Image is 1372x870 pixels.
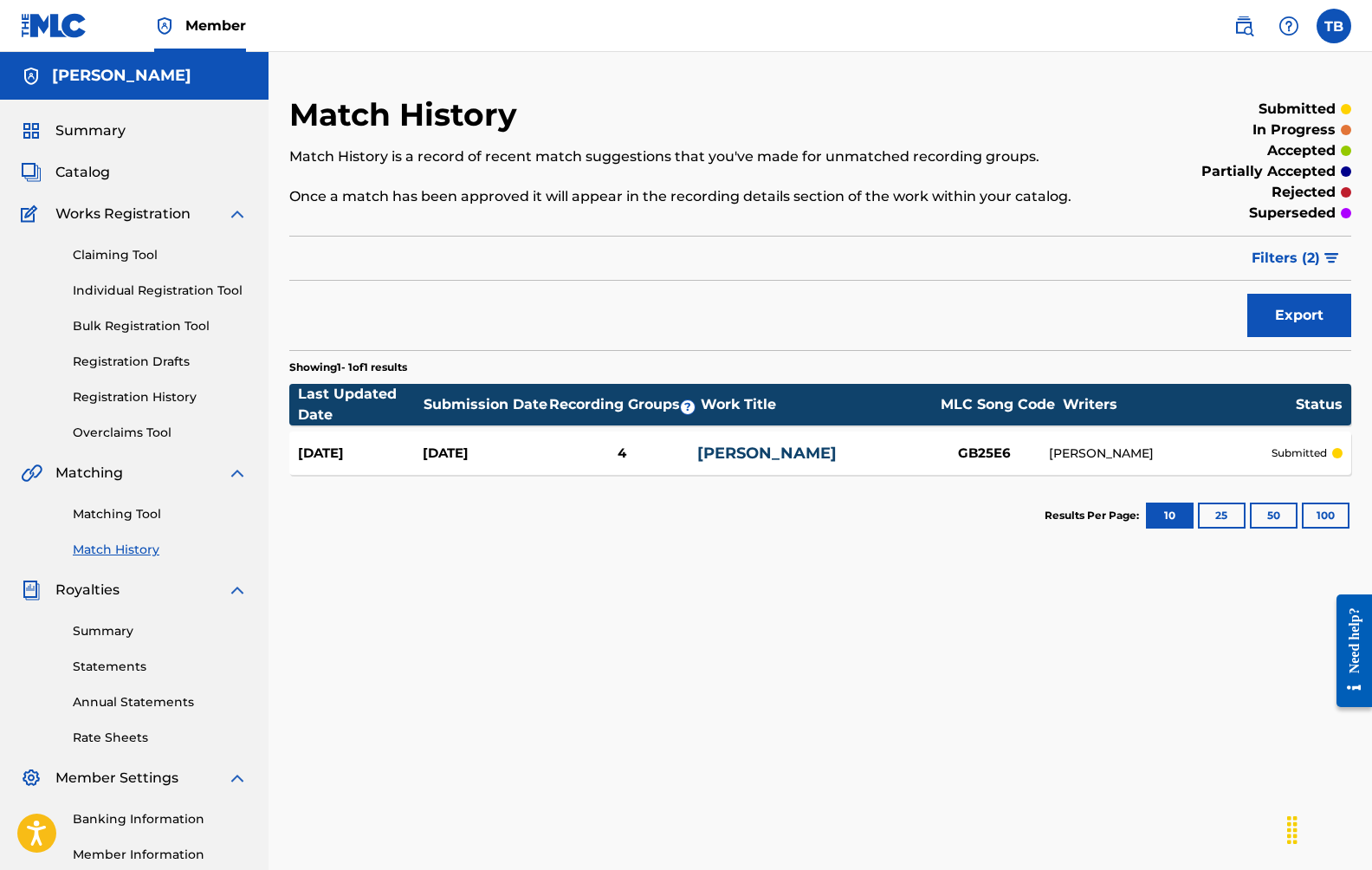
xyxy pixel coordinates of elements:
[21,204,43,224] img: Works Registration
[73,693,248,711] a: Annual Statements
[21,120,126,141] a: SummarySummary
[697,444,837,463] a: [PERSON_NAME]
[1272,9,1306,43] div: Help
[289,95,526,134] h2: Match History
[1250,503,1298,529] button: 50
[1259,99,1336,120] p: submitted
[1249,203,1336,224] p: superseded
[1226,9,1261,43] a: Public Search
[227,580,248,601] img: expand
[154,16,175,36] img: Top Rightsholder
[21,580,42,601] img: Royalties
[55,120,126,141] span: Summary
[1049,445,1272,463] div: [PERSON_NAME]
[1063,394,1296,415] div: Writers
[227,463,248,484] img: expand
[21,162,42,183] img: Catalog
[55,580,120,601] span: Royalties
[1285,787,1372,870] iframe: Chat Widget
[289,360,407,375] p: Showing 1 - 1 of 1 results
[1296,394,1343,415] div: Status
[298,444,423,464] div: [DATE]
[289,146,1107,167] p: Match History is a record of recent match suggestions that you've made for unmatched recording gr...
[933,394,1063,415] div: MLC Song Code
[52,66,191,86] h5: Tony Bracey
[73,424,248,442] a: Overclaims Tool
[185,16,246,36] span: Member
[55,768,178,789] span: Member Settings
[73,246,248,264] a: Claiming Tool
[1045,508,1143,523] p: Results Per Page:
[1198,503,1246,529] button: 25
[1233,16,1254,36] img: search
[73,810,248,828] a: Banking Information
[298,384,424,425] div: Last Updated Date
[424,394,549,415] div: Submission Date
[73,846,248,864] a: Member Information
[1241,237,1351,280] button: Filters (2)
[21,768,42,789] img: Member Settings
[21,162,110,183] a: CatalogCatalog
[1323,577,1372,725] iframe: Resource Center
[73,388,248,406] a: Registration History
[1324,253,1339,263] img: filter
[1201,161,1336,182] p: partially accepted
[547,444,697,464] div: 4
[227,768,248,789] img: expand
[1267,140,1336,161] p: accepted
[1278,804,1306,856] div: Drag
[1146,503,1194,529] button: 10
[681,400,695,414] span: ?
[21,66,42,87] img: Accounts
[1302,503,1349,529] button: 100
[21,13,87,38] img: MLC Logo
[227,204,248,224] img: expand
[73,729,248,747] a: Rate Sheets
[1252,248,1320,269] span: Filters ( 2 )
[1272,445,1327,461] p: submitted
[73,317,248,335] a: Bulk Registration Tool
[55,463,123,484] span: Matching
[1278,16,1299,36] img: help
[919,444,1049,464] div: GB25E6
[73,541,248,559] a: Match History
[1252,120,1336,140] p: in progress
[423,444,547,464] div: [DATE]
[701,394,934,415] div: Work Title
[1272,182,1336,203] p: rejected
[1247,294,1351,337] button: Export
[73,282,248,300] a: Individual Registration Tool
[289,186,1107,207] p: Once a match has been approved it will appear in the recording details section of the work within...
[73,353,248,371] a: Registration Drafts
[1317,9,1351,43] div: User Menu
[73,658,248,676] a: Statements
[73,622,248,640] a: Summary
[73,505,248,523] a: Matching Tool
[55,204,191,224] span: Works Registration
[549,394,700,415] div: Recording Groups
[21,120,42,141] img: Summary
[21,463,42,484] img: Matching
[55,162,110,183] span: Catalog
